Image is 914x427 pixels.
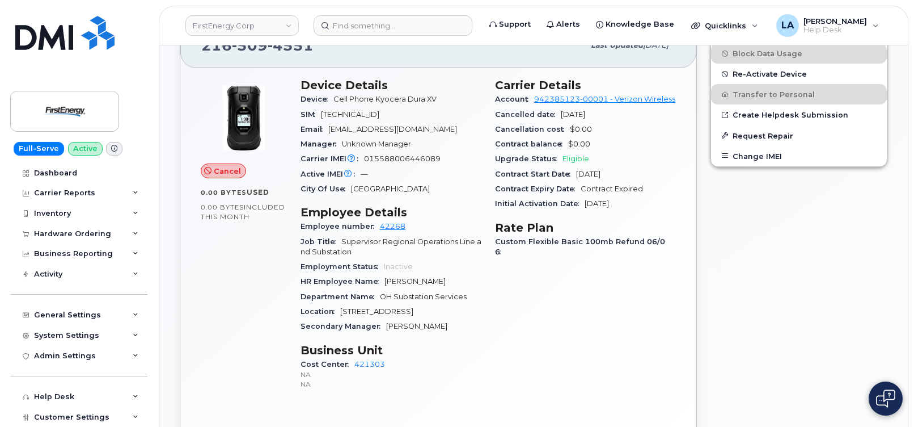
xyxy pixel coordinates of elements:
span: Contract Expiry Date [495,185,581,193]
span: Department Name [301,292,380,301]
span: Cell Phone Kyocera Dura XV [333,95,437,103]
span: — [361,170,368,178]
button: Request Repair [711,125,887,146]
span: [STREET_ADDRESS] [340,307,413,316]
span: Support [499,19,531,30]
span: Employment Status [301,262,384,271]
img: image20231002-3703462-1jxprgc.jpeg [210,84,278,152]
span: Cancellation cost [495,125,570,133]
div: Quicklinks [683,14,766,37]
a: 42268 [380,222,405,231]
span: [PERSON_NAME] [803,16,867,26]
button: Block Data Usage [711,43,887,64]
span: 509 [232,37,268,54]
span: HR Employee Name [301,277,384,286]
div: Lanette Aparicio [768,14,887,37]
span: Location [301,307,340,316]
p: NA [301,379,481,389]
span: 0.00 Bytes [201,203,244,211]
h3: Employee Details [301,206,481,219]
span: [EMAIL_ADDRESS][DOMAIN_NAME] [328,125,457,133]
span: Carrier IMEI [301,154,364,163]
span: Quicklinks [705,21,746,30]
button: Transfer to Personal [711,84,887,104]
span: Upgrade Status [495,154,562,163]
span: Contract Expired [581,185,643,193]
a: Knowledge Base [588,13,682,36]
span: 216 [201,37,314,54]
span: Manager [301,140,342,148]
h3: Device Details [301,78,481,92]
span: Alerts [556,19,580,30]
span: $0.00 [568,140,590,148]
span: [PERSON_NAME] [384,277,446,286]
span: City Of Use [301,185,351,193]
span: Help Desk [803,26,867,35]
span: [TECHNICAL_ID] [321,110,379,119]
span: Email [301,125,328,133]
a: 421303 [354,360,385,369]
span: Custom Flexible Basic 100mb Refund 06/06 [495,237,665,256]
span: Cost Center [301,360,354,369]
span: Initial Activation Date [495,199,585,208]
span: 0.00 Bytes [201,189,247,196]
span: Device [301,95,333,103]
span: used [247,188,269,196]
span: [DATE] [585,199,609,208]
span: Cancelled date [495,110,561,119]
a: Create Helpdesk Submission [711,104,887,125]
a: 942385123-00001 - Verizon Wireless [534,95,675,103]
h3: Business Unit [301,344,481,357]
h3: Rate Plan [495,221,676,235]
span: [PERSON_NAME] [386,322,447,330]
span: $0.00 [570,125,592,133]
span: Unknown Manager [342,140,411,148]
button: Change IMEI [711,146,887,166]
button: Re-Activate Device [711,64,887,84]
span: Contract Start Date [495,170,576,178]
span: LA [781,19,794,32]
span: Employee number [301,222,380,231]
h3: Carrier Details [495,78,676,92]
span: Account [495,95,534,103]
span: Secondary Manager [301,322,386,330]
span: Supervisor Regional Operations Line and Substation [301,237,481,256]
p: NA [301,370,481,379]
span: SIM [301,110,321,119]
span: Contract balance [495,140,568,148]
input: Find something... [314,15,472,36]
span: Inactive [384,262,413,271]
a: FirstEnergy Corp [185,15,299,36]
span: Active IMEI [301,170,361,178]
span: Eligible [562,154,589,163]
a: Alerts [539,13,588,36]
span: Job Title [301,237,341,246]
span: OH Substation Services [380,292,467,301]
span: Knowledge Base [606,19,674,30]
span: Re-Activate Device [733,70,807,78]
span: Cancel [214,166,241,177]
span: [GEOGRAPHIC_DATA] [351,185,430,193]
img: Open chat [876,390,895,408]
span: [DATE] [561,110,585,119]
span: 4551 [268,37,314,54]
span: [DATE] [576,170,600,178]
a: Support [481,13,539,36]
span: 015588006446089 [364,154,441,163]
